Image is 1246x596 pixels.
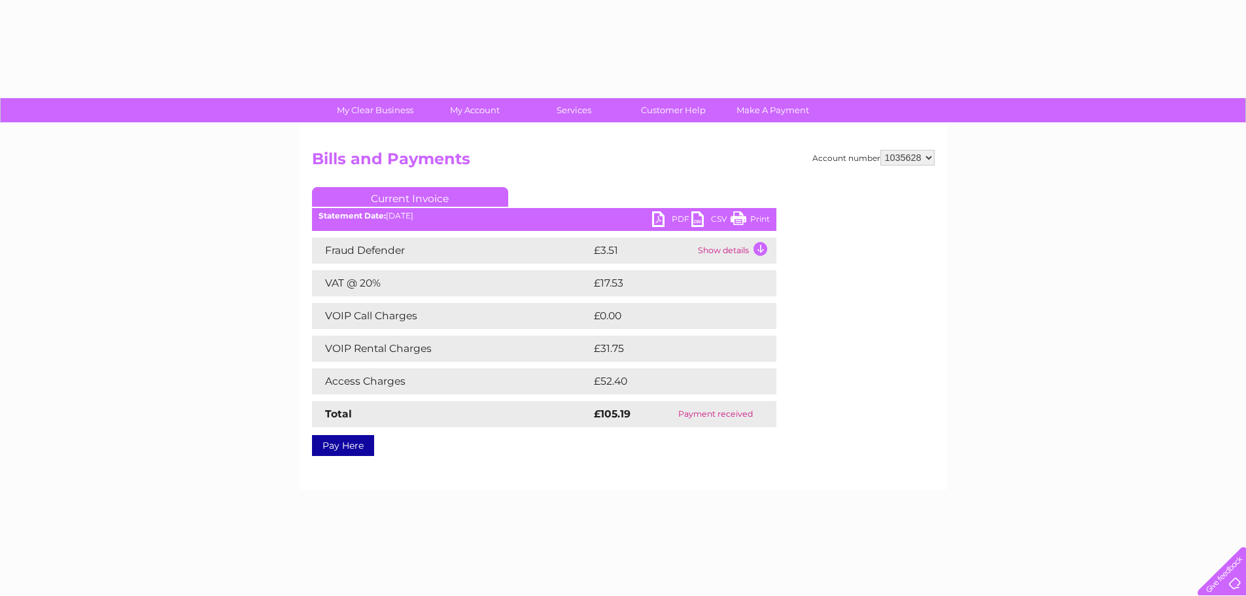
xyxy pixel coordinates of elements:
[812,150,935,166] div: Account number
[312,435,374,456] a: Pay Here
[731,211,770,230] a: Print
[591,237,695,264] td: £3.51
[319,211,386,220] b: Statement Date:
[312,336,591,362] td: VOIP Rental Charges
[312,303,591,329] td: VOIP Call Charges
[312,270,591,296] td: VAT @ 20%
[591,368,750,394] td: £52.40
[695,237,776,264] td: Show details
[594,408,631,420] strong: £105.19
[591,270,748,296] td: £17.53
[591,303,746,329] td: £0.00
[520,98,628,122] a: Services
[312,211,776,220] div: [DATE]
[652,211,691,230] a: PDF
[325,408,352,420] strong: Total
[719,98,827,122] a: Make A Payment
[312,368,591,394] td: Access Charges
[312,187,508,207] a: Current Invoice
[312,237,591,264] td: Fraud Defender
[321,98,429,122] a: My Clear Business
[421,98,528,122] a: My Account
[655,401,776,427] td: Payment received
[619,98,727,122] a: Customer Help
[591,336,748,362] td: £31.75
[691,211,731,230] a: CSV
[312,150,935,175] h2: Bills and Payments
